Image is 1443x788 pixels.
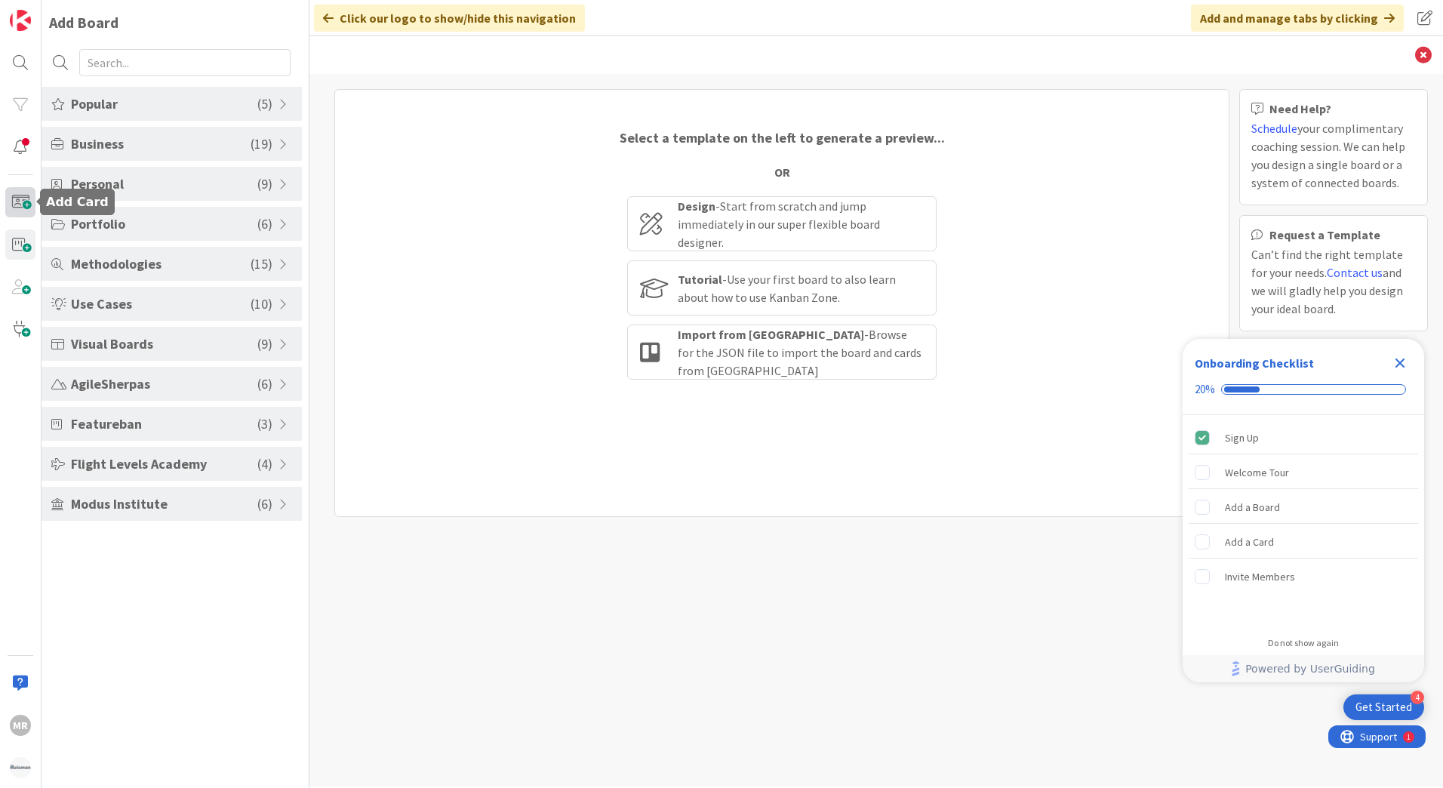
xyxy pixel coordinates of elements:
[774,163,790,181] div: OR
[1191,5,1404,32] div: Add and manage tabs by clicking
[71,214,257,234] span: Portfolio
[79,49,291,76] input: Search...
[678,272,722,287] b: Tutorial
[1225,568,1295,586] div: Invite Members
[1388,351,1412,375] div: Close Checklist
[1189,560,1418,593] div: Invite Members is incomplete.
[10,757,31,778] img: avatar
[314,5,585,32] div: Click our logo to show/hide this navigation
[71,254,251,274] span: Methodologies
[1189,456,1418,489] div: Welcome Tour is incomplete.
[257,374,272,394] span: ( 6 )
[1268,637,1339,649] div: Do not show again
[1269,229,1380,241] b: Request a Template
[257,494,272,514] span: ( 6 )
[71,94,257,114] span: Popular
[678,270,924,306] div: - Use your first board to also learn about how to use Kanban Zone.
[251,294,272,314] span: ( 10 )
[1183,415,1424,627] div: Checklist items
[1225,533,1274,551] div: Add a Card
[46,195,109,209] h5: Add Card
[1251,121,1297,136] a: Schedule
[71,134,251,154] span: Business
[678,197,924,251] div: - Start from scratch and jump immediately in our super flexible board designer.
[10,10,31,31] img: Visit kanbanzone.com
[1343,694,1424,720] div: Open Get Started checklist, remaining modules: 4
[1411,691,1424,704] div: 4
[71,414,257,434] span: Featureban
[1183,655,1424,682] div: Footer
[1190,655,1417,682] a: Powered by UserGuiding
[1189,421,1418,454] div: Sign Up is complete.
[620,128,945,148] div: Select a template on the left to generate a preview...
[678,327,864,342] b: Import from [GEOGRAPHIC_DATA]
[257,334,272,354] span: ( 9 )
[1327,265,1383,280] a: Contact us
[1251,245,1416,318] div: Can’t find the right template for your needs. and we will gladly help you design your ideal board.
[1225,498,1280,516] div: Add a Board
[257,174,272,194] span: ( 9 )
[71,454,257,474] span: Flight Levels Academy
[1189,525,1418,559] div: Add a Card is incomplete.
[251,254,272,274] span: ( 15 )
[1195,383,1412,396] div: Checklist progress: 20%
[32,2,69,20] span: Support
[1245,660,1375,678] span: Powered by UserGuiding
[71,374,257,394] span: AgileSherpas
[71,334,257,354] span: Visual Boards
[257,214,272,234] span: ( 6 )
[678,199,715,214] b: Design
[1251,121,1405,190] span: your complimentary coaching session. We can help you design a single board or a system of connect...
[1195,383,1215,396] div: 20%
[71,294,251,314] span: Use Cases
[1225,463,1289,482] div: Welcome Tour
[1183,339,1424,682] div: Checklist Container
[1195,354,1314,372] div: Onboarding Checklist
[10,715,31,736] div: MR
[49,11,118,34] div: Add Board
[257,454,272,474] span: ( 4 )
[257,94,272,114] span: ( 5 )
[71,174,257,194] span: Personal
[1189,491,1418,524] div: Add a Board is incomplete.
[1269,103,1331,115] b: Need Help?
[71,494,257,514] span: Modus Institute
[257,414,272,434] span: ( 3 )
[1355,700,1412,715] div: Get Started
[678,325,924,380] div: - Browse for the JSON file to import the board and cards from [GEOGRAPHIC_DATA]
[251,134,272,154] span: ( 19 )
[1225,429,1259,447] div: Sign Up
[78,6,82,18] div: 1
